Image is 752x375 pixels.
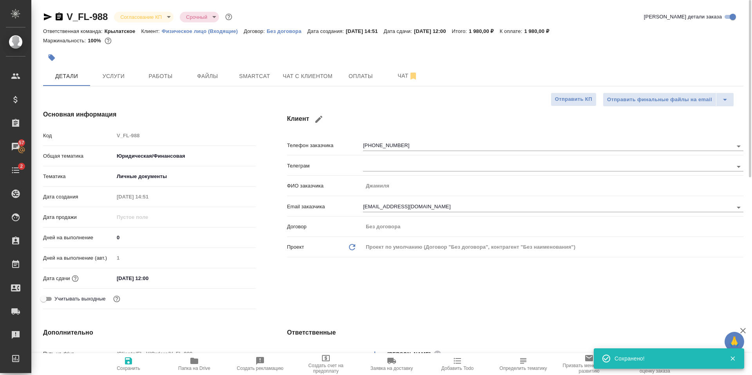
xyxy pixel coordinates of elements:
button: Сохранить [96,353,161,375]
button: Open [733,141,744,152]
button: Добавить тэг [43,49,60,66]
p: [DATE] 14:51 [346,28,384,34]
div: Сохранено! [615,355,718,362]
a: Физическое лицо (Входящие) [162,27,244,34]
p: Клиентские менеджеры [287,351,363,359]
button: Создать рекламацию [227,353,293,375]
p: Итого: [452,28,469,34]
input: Пустое поле [114,348,256,359]
div: split button [603,93,734,107]
p: Дата сдачи: [384,28,414,34]
span: Детали [48,71,85,81]
p: Физическое лицо (Входящие) [162,28,244,34]
span: Оплаты [342,71,380,81]
div: Юридическая/Финансовая [114,149,256,163]
span: Услуги [95,71,132,81]
button: Отправить КП [551,93,597,106]
p: Дней на выполнение [43,234,114,242]
span: 2 [15,162,27,170]
button: Срочный [184,14,210,20]
input: Пустое поле [114,211,183,223]
h4: Основная информация [43,110,256,119]
button: Создать счет на предоплату [293,353,359,375]
h4: Дополнительно [43,328,256,337]
input: Пустое поле [114,130,256,141]
input: Пустое поле [363,221,743,232]
p: Дата создания [43,193,114,201]
input: ✎ Введи что-нибудь [114,273,183,284]
div: Личные документы [114,170,256,183]
div: Проект по умолчанию (Договор "Без договора", контрагент "Без наименования") [363,240,743,254]
p: Дней на выполнение (авт.) [43,254,114,262]
span: Сохранить [117,366,140,371]
p: Тематика [43,173,114,180]
span: Работы [142,71,179,81]
p: Договор: [244,28,267,34]
span: Добавить Todo [441,366,474,371]
button: Добавить Todo [425,353,490,375]
span: Определить тематику [499,366,547,371]
button: Если добавить услуги и заполнить их объемом, то дата рассчитается автоматически [70,273,80,284]
button: Скопировать ссылку для ЯМессенджера [43,12,52,22]
button: 0.00 RUB; [103,36,113,46]
span: Чат с клиентом [283,71,333,81]
p: Клиент: [141,28,161,34]
p: Дата продажи [43,213,114,221]
p: Без договора [267,28,307,34]
svg: Отписаться [409,71,418,81]
p: [DATE] 12:00 [414,28,452,34]
span: Учитывать выходные [54,295,106,303]
p: Крылатское [105,28,141,34]
p: Путь на drive [43,350,114,358]
button: Отправить финальные файлы на email [603,93,716,107]
input: Пустое поле [363,180,743,191]
span: Отправить КП [555,95,592,104]
button: Доп статусы указывают на важность/срочность заказа [224,12,234,22]
button: Заявка на доставку [359,353,425,375]
p: 1 980,00 ₽ [469,28,500,34]
button: Выбери, если сб и вс нужно считать рабочими днями для выполнения заказа. [112,294,122,304]
h4: Ответственные [287,328,743,337]
span: 🙏 [728,333,741,350]
p: К оплате: [500,28,524,34]
input: Пустое поле [114,252,256,264]
p: ФИО заказчика [287,182,363,190]
input: ✎ Введи что-нибудь [114,232,256,243]
button: Призвать менеджера по развитию [556,353,622,375]
p: Код [43,132,114,140]
input: Пустое поле [114,191,183,202]
span: Призвать менеджера по развитию [561,363,617,374]
button: Определить тематику [490,353,556,375]
div: [PERSON_NAME] [387,349,444,359]
p: Email заказчика [287,203,363,211]
button: Папка на Drive [161,353,227,375]
div: Согласование КП [180,12,219,22]
h4: Клиент [287,110,743,129]
span: Файлы [189,71,226,81]
button: Open [733,202,744,213]
span: Заявка на доставку [371,366,413,371]
a: 2 [2,160,29,180]
button: Open [733,161,744,172]
span: Создать рекламацию [237,366,284,371]
button: 🙏 [725,332,744,351]
button: Скопировать ссылку [54,12,64,22]
p: Ответственная команда: [43,28,105,34]
p: Телеграм [287,162,363,170]
button: Закрыть [725,355,741,362]
p: Телефон заказчика [287,142,363,149]
p: Маржинальность: [43,38,88,44]
a: V_FL-988 [67,11,108,22]
button: Добавить менеджера [365,345,384,364]
div: Согласование КП [114,12,174,22]
span: [PERSON_NAME] [387,350,436,358]
span: Создать счет на предоплату [298,363,354,374]
p: Договор [287,223,363,231]
span: Smartcat [236,71,273,81]
a: 57 [2,137,29,157]
p: Дата сдачи [43,275,70,282]
span: Отправить финальные файлы на email [607,95,712,104]
span: [PERSON_NAME] детали заказа [644,13,722,21]
p: Общая тематика [43,152,114,160]
span: 57 [14,139,29,147]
